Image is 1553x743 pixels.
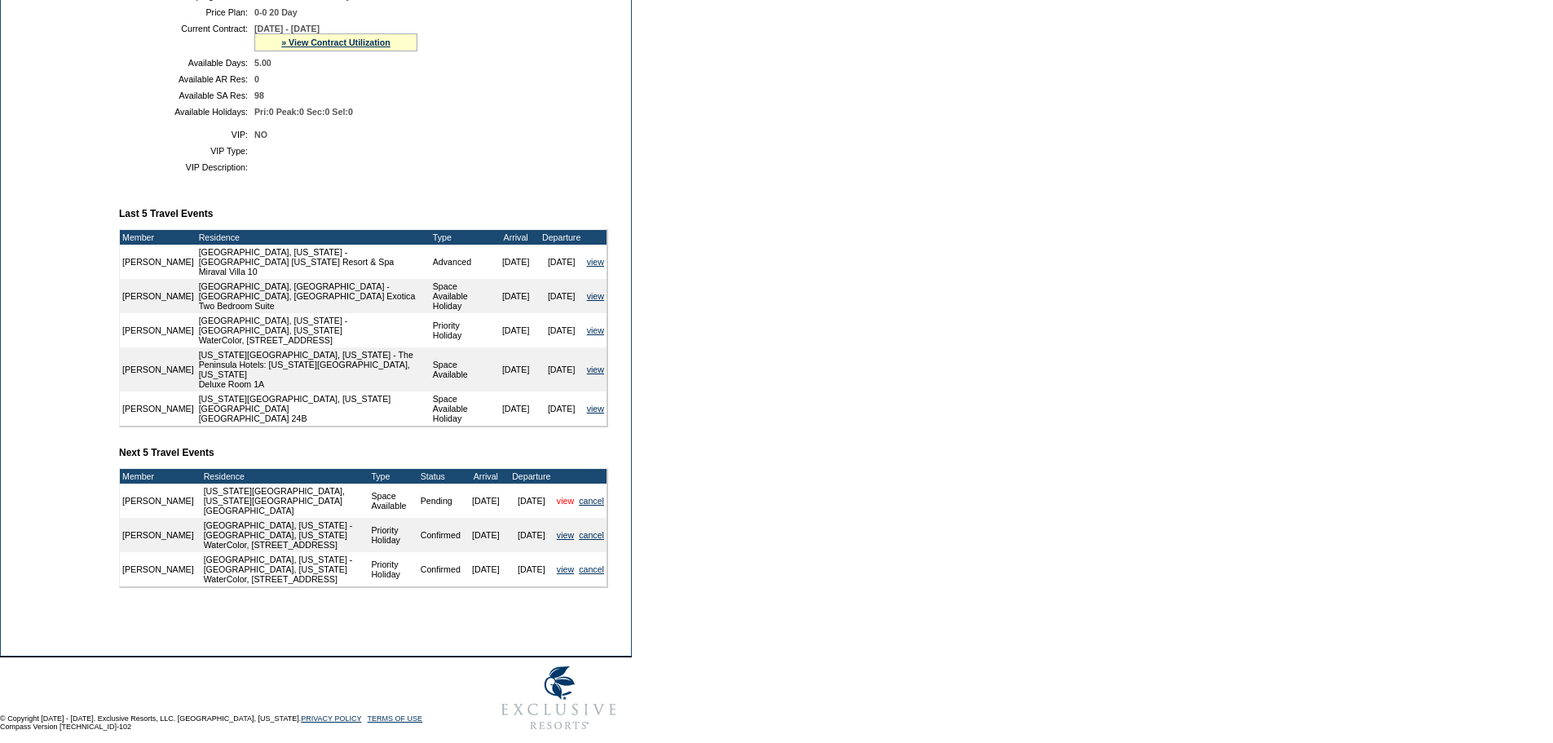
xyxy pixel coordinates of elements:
a: cancel [579,496,604,506]
td: [DATE] [539,313,585,347]
td: [GEOGRAPHIC_DATA], [US_STATE] - [GEOGRAPHIC_DATA] [US_STATE] Resort & Spa Miraval Villa 10 [196,245,430,279]
span: [DATE] - [DATE] [254,24,320,33]
td: Available Holidays: [126,107,248,117]
td: Available AR Res: [126,74,248,84]
td: [DATE] [493,391,539,426]
td: Confirmed [418,552,463,586]
td: [GEOGRAPHIC_DATA], [US_STATE] - [GEOGRAPHIC_DATA], [US_STATE] WaterColor, [STREET_ADDRESS] [201,518,369,552]
td: [DATE] [463,484,509,518]
a: cancel [579,530,604,540]
span: 0 [254,74,259,84]
a: » View Contract Utilization [281,38,390,47]
td: Space Available [368,484,417,518]
td: [DATE] [509,552,554,586]
td: Space Available Holiday [430,279,493,313]
td: [PERSON_NAME] [120,484,196,518]
img: Exclusive Resorts [486,657,632,739]
a: view [557,564,574,574]
b: Next 5 Travel Events [119,447,214,458]
td: Arrival [493,230,539,245]
td: [DATE] [493,347,539,391]
td: [US_STATE][GEOGRAPHIC_DATA], [US_STATE][GEOGRAPHIC_DATA] [GEOGRAPHIC_DATA] [201,484,369,518]
td: VIP Description: [126,162,248,172]
td: Confirmed [418,518,463,552]
a: view [587,404,604,414]
td: [DATE] [539,279,585,313]
td: Current Contract: [126,24,248,51]
td: [DATE] [539,245,585,279]
td: [DATE] [463,518,509,552]
td: [DATE] [493,245,539,279]
span: NO [254,130,267,139]
td: [PERSON_NAME] [120,313,196,347]
td: Departure [539,230,585,245]
a: PRIVACY POLICY [301,714,361,723]
a: view [557,496,574,506]
td: Available Days: [126,58,248,68]
td: [GEOGRAPHIC_DATA], [US_STATE] - [GEOGRAPHIC_DATA], [US_STATE] WaterColor, [STREET_ADDRESS] [196,313,430,347]
td: [DATE] [509,518,554,552]
td: Type [368,469,417,484]
td: Member [120,469,196,484]
a: view [587,291,604,301]
td: Residence [196,230,430,245]
td: Advanced [430,245,493,279]
a: view [557,530,574,540]
td: Space Available [430,347,493,391]
td: Arrival [463,469,509,484]
a: TERMS OF USE [368,714,423,723]
span: 5.00 [254,58,271,68]
td: VIP Type: [126,146,248,156]
a: view [587,257,604,267]
td: Available SA Res: [126,91,248,100]
td: [DATE] [539,391,585,426]
a: view [587,325,604,335]
td: Price Plan: [126,7,248,17]
td: Priority Holiday [368,518,417,552]
b: Last 5 Travel Events [119,208,213,219]
td: [PERSON_NAME] [120,552,196,586]
td: Priority Holiday [368,552,417,586]
td: Status [418,469,463,484]
span: 98 [254,91,264,100]
td: Member [120,230,196,245]
td: Residence [201,469,369,484]
td: [DATE] [539,347,585,391]
td: [GEOGRAPHIC_DATA], [GEOGRAPHIC_DATA] - [GEOGRAPHIC_DATA], [GEOGRAPHIC_DATA] Exotica Two Bedroom S... [196,279,430,313]
a: view [587,365,604,374]
td: [PERSON_NAME] [120,347,196,391]
td: [US_STATE][GEOGRAPHIC_DATA], [US_STATE] - The Peninsula Hotels: [US_STATE][GEOGRAPHIC_DATA], [US_... [196,347,430,391]
td: [GEOGRAPHIC_DATA], [US_STATE] - [GEOGRAPHIC_DATA], [US_STATE] WaterColor, [STREET_ADDRESS] [201,552,369,586]
td: Departure [509,469,554,484]
td: Priority Holiday [430,313,493,347]
span: Pri:0 Peak:0 Sec:0 Sel:0 [254,107,353,117]
td: [PERSON_NAME] [120,518,196,552]
td: [PERSON_NAME] [120,245,196,279]
td: [DATE] [493,313,539,347]
td: [PERSON_NAME] [120,279,196,313]
td: [PERSON_NAME] [120,391,196,426]
td: [DATE] [463,552,509,586]
td: [DATE] [509,484,554,518]
td: [DATE] [493,279,539,313]
a: cancel [579,564,604,574]
td: Space Available Holiday [430,391,493,426]
span: 0-0 20 Day [254,7,298,17]
td: [US_STATE][GEOGRAPHIC_DATA], [US_STATE][GEOGRAPHIC_DATA] [GEOGRAPHIC_DATA] 24B [196,391,430,426]
td: Type [430,230,493,245]
td: VIP: [126,130,248,139]
td: Pending [418,484,463,518]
